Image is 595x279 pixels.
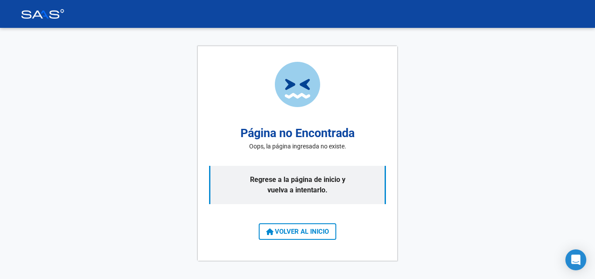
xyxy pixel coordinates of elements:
div: Open Intercom Messenger [565,249,586,270]
p: Oops, la página ingresada no existe. [249,142,346,151]
p: Regrese a la página de inicio y vuelva a intentarlo. [209,166,386,204]
button: VOLVER AL INICIO [259,223,336,240]
img: Logo SAAS [21,9,64,19]
h2: Página no Encontrada [240,124,355,142]
span: VOLVER AL INICIO [266,228,329,235]
img: page-not-found [275,62,320,107]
